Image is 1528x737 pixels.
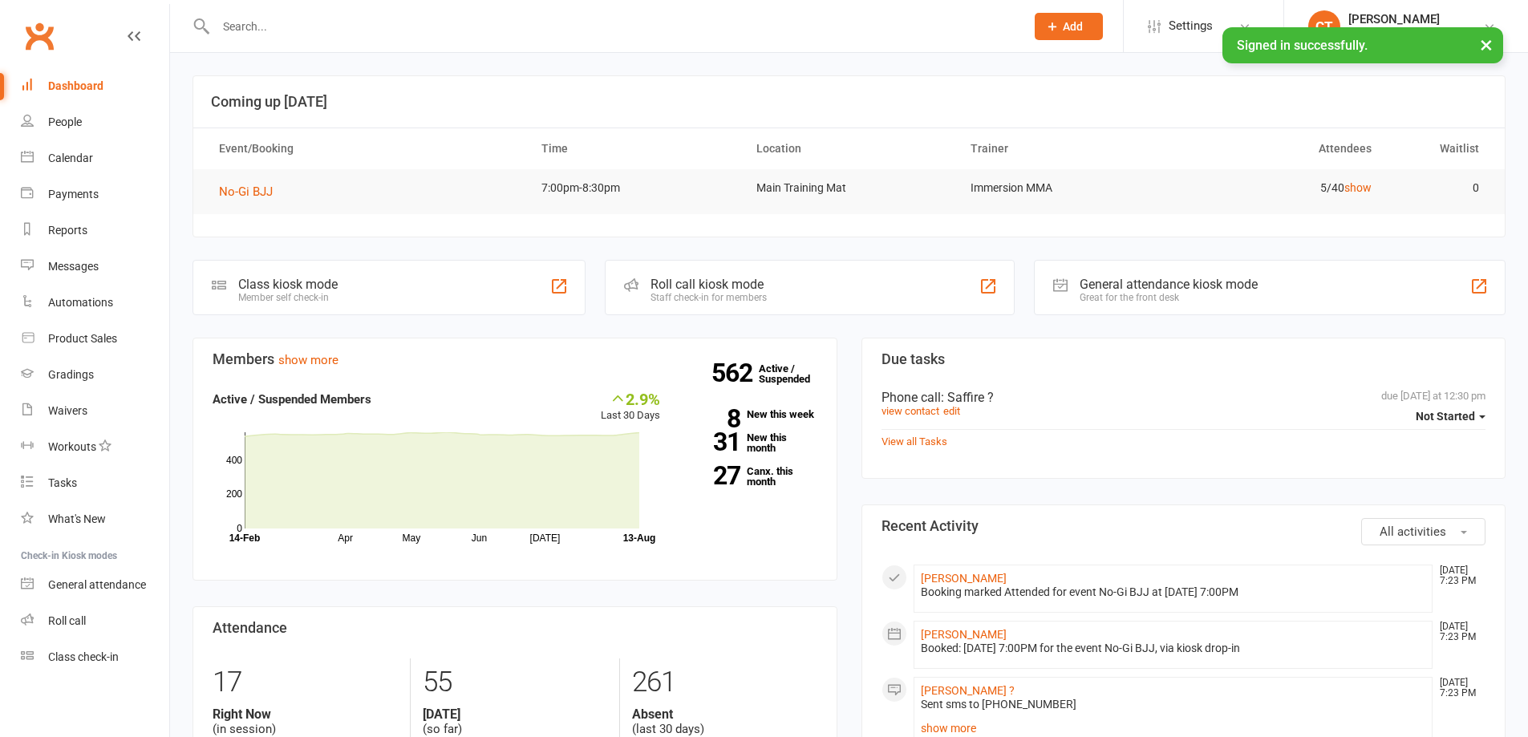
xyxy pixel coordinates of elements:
[205,128,527,169] th: Event/Booking
[684,430,740,454] strong: 31
[211,94,1487,110] h3: Coming up [DATE]
[882,351,1486,367] h3: Due tasks
[921,628,1007,641] a: [PERSON_NAME]
[21,249,169,285] a: Messages
[651,277,767,292] div: Roll call kiosk mode
[941,390,994,405] span: : Saffire ?
[1386,128,1494,169] th: Waitlist
[651,292,767,303] div: Staff check-in for members
[882,518,1486,534] h3: Recent Activity
[632,707,817,722] strong: Absent
[238,277,338,292] div: Class kiosk mode
[48,332,117,345] div: Product Sales
[742,128,957,169] th: Location
[1035,13,1103,40] button: Add
[48,476,77,489] div: Tasks
[21,140,169,176] a: Calendar
[48,188,99,200] div: Payments
[21,104,169,140] a: People
[21,465,169,501] a: Tasks
[21,429,169,465] a: Workouts
[684,464,740,488] strong: 27
[48,260,99,273] div: Messages
[956,128,1171,169] th: Trainer
[921,698,1076,711] span: Sent sms to [PHONE_NUMBER]
[48,404,87,417] div: Waivers
[48,368,94,381] div: Gradings
[1171,128,1386,169] th: Attendees
[882,390,1486,405] div: Phone call
[21,321,169,357] a: Product Sales
[759,351,829,396] a: 562Active / Suspended
[1416,410,1475,423] span: Not Started
[921,585,1426,599] div: Booking marked Attended for event No-Gi BJJ at [DATE] 7:00PM
[211,15,1014,38] input: Search...
[21,567,169,603] a: General attendance kiosk mode
[48,512,106,525] div: What's New
[48,152,93,164] div: Calendar
[48,115,82,128] div: People
[956,169,1171,207] td: Immersion MMA
[19,16,59,56] a: Clubworx
[423,658,607,707] div: 55
[684,432,817,453] a: 31New this month
[1380,524,1446,539] span: All activities
[238,292,338,303] div: Member self check-in
[219,182,284,201] button: No-Gi BJJ
[1432,565,1485,586] time: [DATE] 7:23 PM
[21,213,169,249] a: Reports
[1432,678,1485,699] time: [DATE] 7:23 PM
[882,405,939,417] a: view contact
[21,176,169,213] a: Payments
[48,79,103,92] div: Dashboard
[1171,169,1386,207] td: 5/40
[632,658,817,707] div: 261
[684,409,817,419] a: 8New this week
[48,440,96,453] div: Workouts
[1063,20,1083,33] span: Add
[684,407,740,431] strong: 8
[527,169,742,207] td: 7:00pm-8:30pm
[1386,169,1494,207] td: 0
[1080,277,1258,292] div: General attendance kiosk mode
[1080,292,1258,303] div: Great for the front desk
[213,351,817,367] h3: Members
[21,639,169,675] a: Class kiosk mode
[601,390,660,407] div: 2.9%
[1237,38,1368,53] span: Signed in successfully.
[213,707,398,737] div: (in session)
[1416,402,1485,431] button: Not Started
[1169,8,1213,44] span: Settings
[219,184,273,199] span: No-Gi BJJ
[21,603,169,639] a: Roll call
[921,642,1426,655] div: Booked: [DATE] 7:00PM for the event No-Gi BJJ, via kiosk drop-in
[711,361,759,385] strong: 562
[213,658,398,707] div: 17
[1348,12,1483,26] div: [PERSON_NAME]
[1432,622,1485,642] time: [DATE] 7:23 PM
[1361,518,1485,545] button: All activities
[1472,27,1501,62] button: ×
[213,392,371,407] strong: Active / Suspended Members
[1344,181,1372,194] a: show
[921,572,1007,585] a: [PERSON_NAME]
[882,435,947,447] a: View all Tasks
[1308,10,1340,43] div: CT
[213,620,817,636] h3: Attendance
[21,285,169,321] a: Automations
[48,296,113,309] div: Automations
[21,357,169,393] a: Gradings
[48,650,119,663] div: Class check-in
[48,614,86,627] div: Roll call
[21,501,169,537] a: What's New
[527,128,742,169] th: Time
[278,353,338,367] a: show more
[684,466,817,487] a: 27Canx. this month
[943,405,960,417] a: edit
[423,707,607,737] div: (so far)
[921,684,1015,697] a: [PERSON_NAME] ?
[213,707,398,722] strong: Right Now
[423,707,607,722] strong: [DATE]
[48,578,146,591] div: General attendance
[21,68,169,104] a: Dashboard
